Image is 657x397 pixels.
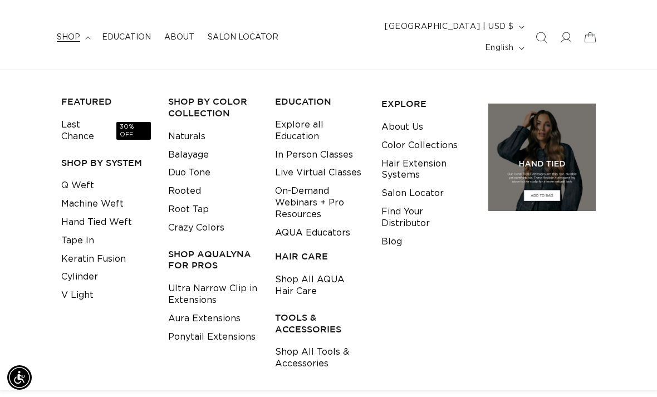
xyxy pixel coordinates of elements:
[50,26,95,49] summary: shop
[208,32,278,42] span: Salon Locator
[275,116,365,146] a: Explore all Education
[381,155,471,185] a: Hair Extension Systems
[168,219,224,237] a: Crazy Colors
[164,32,194,42] span: About
[61,157,151,169] h3: SHOP BY SYSTEM
[601,344,657,397] iframe: Chat Widget
[168,128,205,146] a: Naturals
[378,16,529,37] button: [GEOGRAPHIC_DATA] | USD $
[381,203,471,233] a: Find Your Distributor
[61,96,151,107] h3: FEATURED
[57,32,80,42] span: shop
[158,26,201,49] a: About
[529,25,553,50] summary: Search
[381,184,444,203] a: Salon Locator
[7,365,32,390] div: Accessibility Menu
[168,200,209,219] a: Root Tap
[385,21,514,33] span: [GEOGRAPHIC_DATA] | USD $
[61,268,98,286] a: Cylinder
[275,251,365,262] h3: HAIR CARE
[275,343,365,373] a: Shop All Tools & Accessories
[61,195,124,213] a: Machine Weft
[116,122,151,140] span: 30% OFF
[275,146,353,164] a: In Person Classes
[168,328,256,346] a: Ponytail Extensions
[102,32,151,42] span: Education
[168,164,210,182] a: Duo Tone
[168,248,258,272] h3: Shop AquaLyna for Pros
[61,232,94,250] a: Tape In
[381,136,458,155] a: Color Collections
[168,146,209,164] a: Balayage
[381,98,471,110] h3: EXPLORE
[61,116,151,146] a: Last Chance30% OFF
[61,177,94,195] a: Q Weft
[478,37,529,58] button: English
[61,250,126,268] a: Keratin Fusion
[61,213,132,232] a: Hand Tied Weft
[168,280,258,310] a: Ultra Narrow Clip in Extensions
[275,96,365,107] h3: EDUCATION
[201,26,285,49] a: Salon Locator
[61,286,94,305] a: V Light
[485,42,514,54] span: English
[275,164,361,182] a: Live Virtual Classes
[381,233,402,251] a: Blog
[275,224,350,242] a: AQUA Educators
[168,96,258,119] h3: Shop by Color Collection
[95,26,158,49] a: Education
[275,312,365,335] h3: TOOLS & ACCESSORIES
[275,182,365,223] a: On-Demand Webinars + Pro Resources
[168,182,201,200] a: Rooted
[275,271,365,301] a: Shop All AQUA Hair Care
[168,310,241,328] a: Aura Extensions
[381,118,423,136] a: About Us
